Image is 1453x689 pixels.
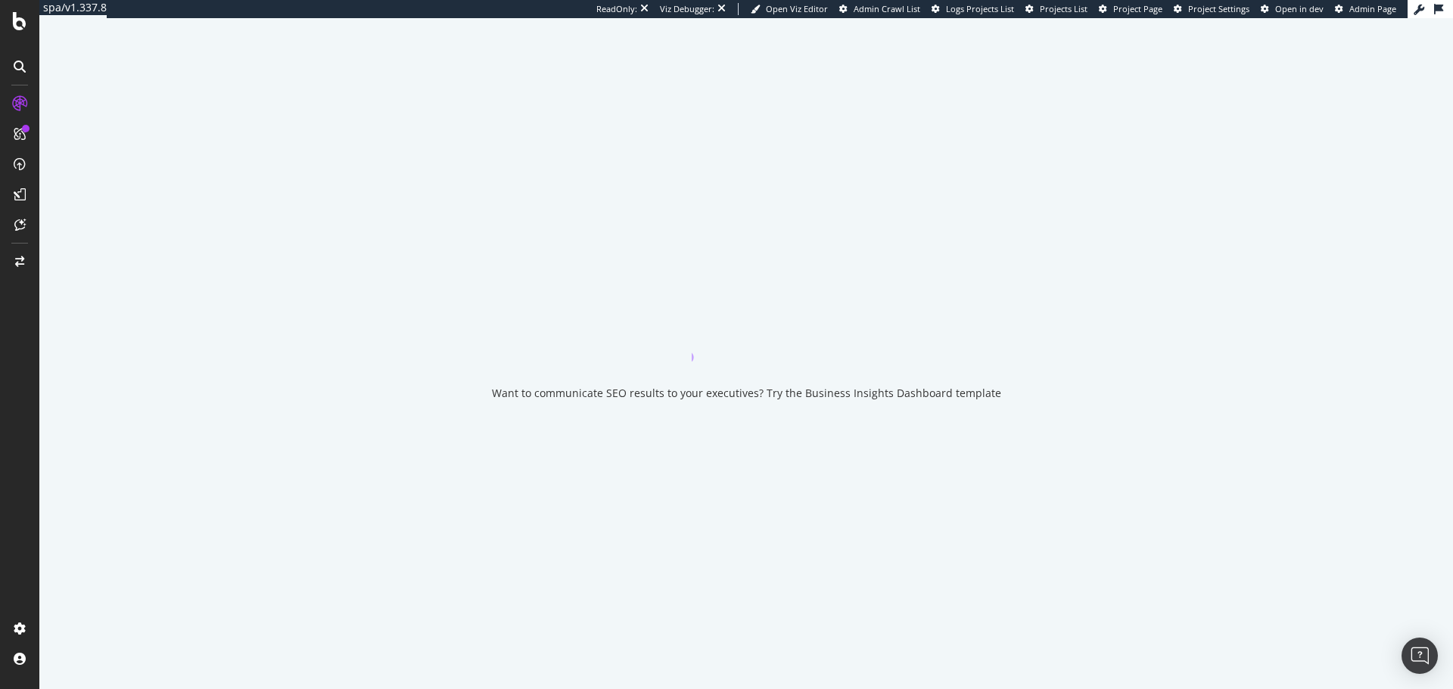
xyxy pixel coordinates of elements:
div: Want to communicate SEO results to your executives? Try the Business Insights Dashboard template [492,386,1001,401]
a: Logs Projects List [932,3,1014,15]
a: Project Page [1099,3,1162,15]
a: Admin Page [1335,3,1396,15]
span: Open in dev [1275,3,1324,14]
span: Project Settings [1188,3,1249,14]
div: Open Intercom Messenger [1402,638,1438,674]
div: Viz Debugger: [660,3,714,15]
span: Open Viz Editor [766,3,828,14]
a: Open in dev [1261,3,1324,15]
div: animation [692,307,801,362]
a: Admin Crawl List [839,3,920,15]
a: Projects List [1025,3,1087,15]
span: Admin Crawl List [854,3,920,14]
a: Open Viz Editor [751,3,828,15]
span: Logs Projects List [946,3,1014,14]
span: Project Page [1113,3,1162,14]
a: Project Settings [1174,3,1249,15]
span: Projects List [1040,3,1087,14]
div: ReadOnly: [596,3,637,15]
span: Admin Page [1349,3,1396,14]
